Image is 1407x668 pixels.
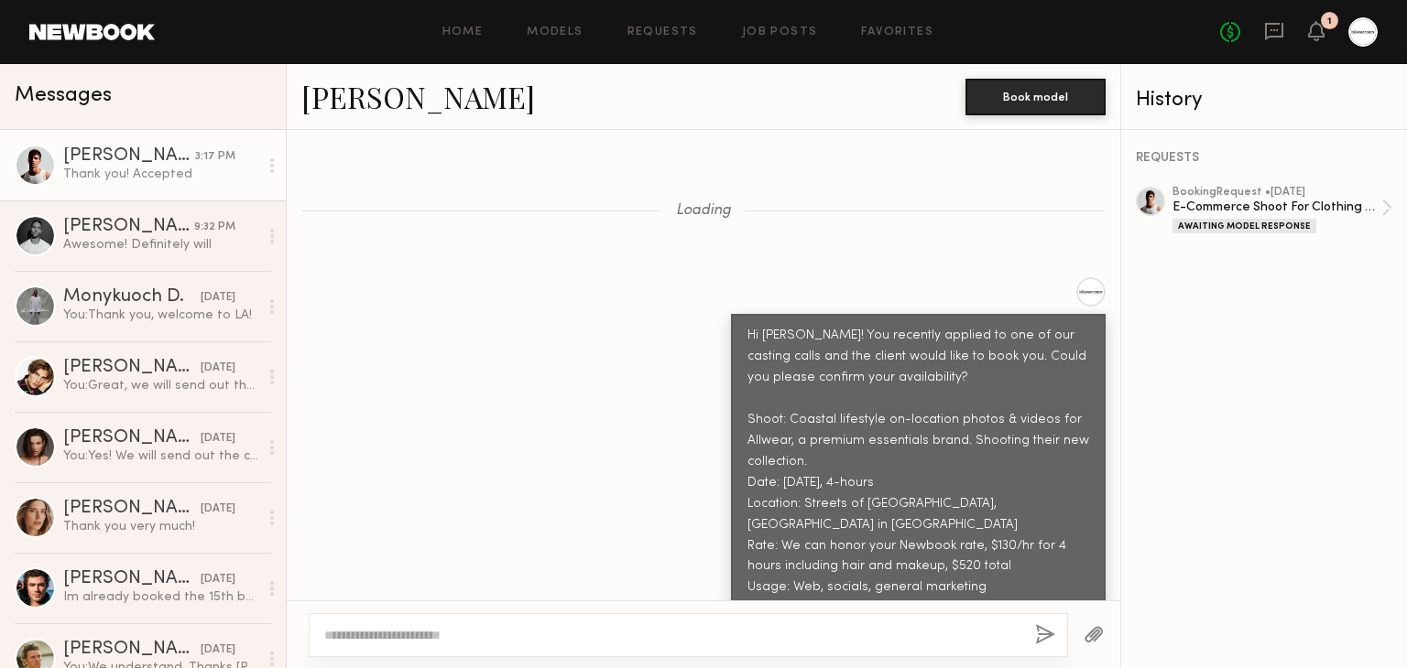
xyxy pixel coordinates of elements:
div: 3:17 PM [195,148,235,166]
div: Awaiting Model Response [1172,219,1316,233]
a: Requests [627,27,698,38]
div: [PERSON_NAME] [63,218,194,236]
div: Im already booked the 15th but can do any other day that week. Could we do 13,14, 16, or 17? Let ... [63,588,258,606]
a: Models [527,27,583,38]
div: 9:32 PM [194,219,235,236]
div: REQUESTS [1136,152,1392,165]
a: [PERSON_NAME] [301,77,535,116]
div: 1 [1327,16,1332,27]
a: Favorites [861,27,933,38]
div: History [1136,90,1392,111]
div: [PERSON_NAME] [63,147,195,166]
div: Thank you! Accepted [63,166,258,183]
div: [PERSON_NAME] [63,500,201,518]
div: [PERSON_NAME] [63,429,201,447]
div: [DATE] [201,430,235,447]
div: booking Request • [DATE] [1172,187,1381,199]
a: Home [442,27,484,38]
div: Monykuoch D. [63,288,201,307]
div: E-Commerce Shoot For Clothing Brand - [DEMOGRAPHIC_DATA] Model [1172,199,1381,216]
div: [PERSON_NAME] B. [63,359,201,377]
div: [DATE] [201,641,235,659]
div: Hi [PERSON_NAME]! You recently applied to one of our casting calls and the client would like to b... [747,326,1089,598]
div: [DATE] [201,289,235,307]
button: Book model [965,79,1106,115]
div: You: Great, we will send out the call sheet [DATE] via email! [63,377,258,394]
div: [PERSON_NAME] [63,570,201,588]
a: Book model [965,88,1106,103]
div: Thank you very much! [63,518,258,535]
span: Messages [15,85,112,106]
div: [DATE] [201,501,235,518]
div: [PERSON_NAME] [63,641,201,659]
a: bookingRequest •[DATE]E-Commerce Shoot For Clothing Brand - [DEMOGRAPHIC_DATA] ModelAwaiting Mode... [1172,187,1392,233]
div: Awesome! Definitely will [63,236,258,253]
div: You: Yes! We will send out the call sheet via email [DATE]! [63,447,258,465]
a: Job Posts [742,27,818,38]
div: You: Thank you, welcome to LA! [63,307,258,324]
div: [DATE] [201,571,235,588]
span: Loading [676,203,731,219]
div: [DATE] [201,360,235,377]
